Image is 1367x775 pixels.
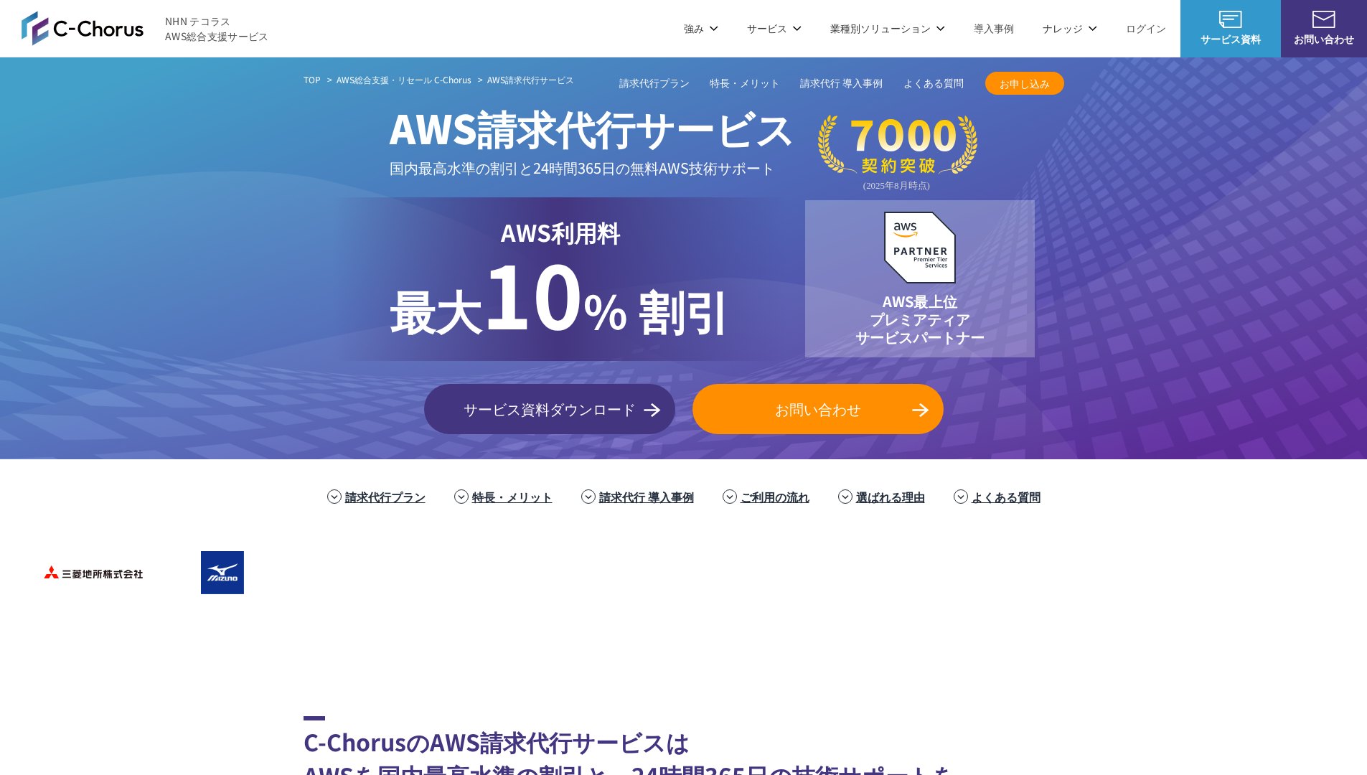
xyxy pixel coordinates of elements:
[304,73,321,86] a: TOP
[424,398,675,420] span: サービス資料ダウンロード
[390,156,795,179] p: 国内最高水準の割引と 24時間365日の無料AWS技術サポート
[667,616,782,673] img: 慶應義塾
[985,76,1064,91] span: お申し込み
[337,544,452,601] img: フジモトHD
[151,616,266,673] img: エイチーム
[390,98,795,156] span: AWS請求代行サービス
[692,398,944,420] span: お問い合わせ
[481,230,583,354] span: 10
[972,488,1040,505] a: よくある質問
[1184,616,1299,673] img: 香川大学
[797,616,911,673] img: 早稲田大学
[855,292,985,346] p: AWS最上位 プレミアティア サービスパートナー
[280,616,395,673] img: クリーク・アンド・リバー
[1055,616,1170,673] img: 大阪工業大学
[22,11,269,45] a: AWS総合支援サービス C-Chorus NHN テコラスAWS総合支援サービス
[424,384,675,434] a: サービス資料ダウンロード
[692,384,944,434] a: お問い合わせ
[390,215,731,249] p: AWS利用料
[390,249,731,344] p: % 割引
[409,616,524,673] img: 国境なき医師団
[741,488,809,505] a: ご利用の流れ
[599,488,694,505] a: 請求代行 導入事例
[747,21,802,36] p: サービス
[725,544,840,601] img: 東京書籍
[1180,32,1281,47] span: サービス資料
[856,488,925,505] a: 選ばれる理由
[884,212,956,283] img: AWSプレミアティアサービスパートナー
[165,14,269,44] span: NHN テコラス AWS総合支援サービス
[854,544,969,601] img: クリスピー・クリーム・ドーナツ
[1112,544,1227,601] img: まぐまぐ
[1126,21,1166,36] a: ログイン
[208,544,323,601] img: 住友生命保険相互
[818,115,977,192] img: 契約件数
[1219,11,1242,28] img: AWS総合支援サービス C-Chorus サービス資料
[903,76,964,91] a: よくある質問
[487,73,574,85] span: AWS請求代行サービス
[538,616,653,673] img: 日本財団
[596,544,710,601] img: ヤマサ醤油
[337,73,471,86] a: AWS総合支援・リセール C-Chorus
[22,616,136,673] img: ファンコミュニケーションズ
[390,276,481,342] span: 最大
[345,488,426,505] a: 請求代行プラン
[472,488,553,505] a: 特長・メリット
[983,544,1098,601] img: 共同通信デジタル
[985,72,1064,95] a: お申し込み
[619,76,690,91] a: 請求代行プラン
[974,21,1014,36] a: 導入事例
[1043,21,1097,36] p: ナレッジ
[22,11,144,45] img: AWS総合支援サービス C-Chorus
[710,76,780,91] a: 特長・メリット
[1281,32,1367,47] span: お問い合わせ
[79,544,194,601] img: ミズノ
[800,76,883,91] a: 請求代行 導入事例
[1312,11,1335,28] img: お問い合わせ
[926,616,1040,673] img: 一橋大学
[1241,544,1356,601] img: ラクサス・テクノロジーズ
[830,21,945,36] p: 業種別ソリューション
[466,544,581,601] img: エアトリ
[684,21,718,36] p: 強み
